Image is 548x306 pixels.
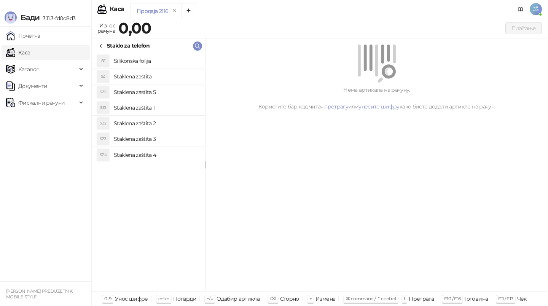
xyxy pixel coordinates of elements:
div: grid [92,53,205,291]
span: ↑/↓ [207,296,213,301]
span: F10 / F16 [444,296,460,301]
div: SZ5 [97,86,109,98]
h4: Staklena zaštita 1 [114,102,199,114]
span: ⌘ command / ⌃ control [346,296,396,301]
div: Претрага [409,294,434,304]
h4: Silikonska folija [114,55,199,67]
a: Документација [515,3,527,15]
a: Почетна [6,28,40,43]
button: Плаћање [505,22,542,34]
a: унесите шифру [358,103,400,110]
span: Документи [18,78,47,94]
img: Logo [5,11,17,24]
span: f [404,296,405,301]
div: SZ2 [97,117,109,129]
h4: Staklena zaštita 3 [114,133,199,145]
span: Фискални рачуни [18,95,65,110]
small: [PERSON_NAME] PREDUZETNIK MOBILE STYLE [6,288,72,300]
div: SZ4 [97,149,109,161]
span: enter [158,296,169,301]
strong: 0,00 [118,19,151,37]
div: Staklo za telefon [107,41,150,50]
div: Одабир артикла [217,294,260,304]
span: + [309,296,312,301]
span: 0-9 [104,296,111,301]
div: Сторно [280,294,299,304]
div: Износ рачуна [96,21,117,36]
div: Каса [110,6,124,12]
div: SZ3 [97,133,109,145]
a: Каса [6,45,30,60]
span: Каталог [18,62,39,77]
h4: Staklena zastita [114,70,199,83]
span: JŠ [530,3,542,15]
span: 3.11.3-fd0d8d3 [40,15,75,22]
div: Продаја 2116 [137,7,168,15]
div: Готовина [464,294,488,304]
div: SZ [97,70,109,83]
span: ⌫ [270,296,276,301]
span: Бади [21,13,40,22]
h4: Staklena zastita 5 [114,86,199,98]
div: Чек [517,294,527,304]
div: SF [97,55,109,67]
a: претрагу [324,103,348,110]
div: Измена [315,294,335,304]
div: Нема артикала на рачуну. Користите бар код читач, или како бисте додали артикле на рачун. [215,86,539,111]
button: remove [170,8,180,14]
div: Унос шифре [115,294,148,304]
span: F11 / F17 [498,296,513,301]
button: Add tab [181,3,196,18]
h4: Staklena zaštita 2 [114,117,199,129]
h4: Staklena zaštita 4 [114,149,199,161]
div: Потврди [173,294,197,304]
div: SZ1 [97,102,109,114]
